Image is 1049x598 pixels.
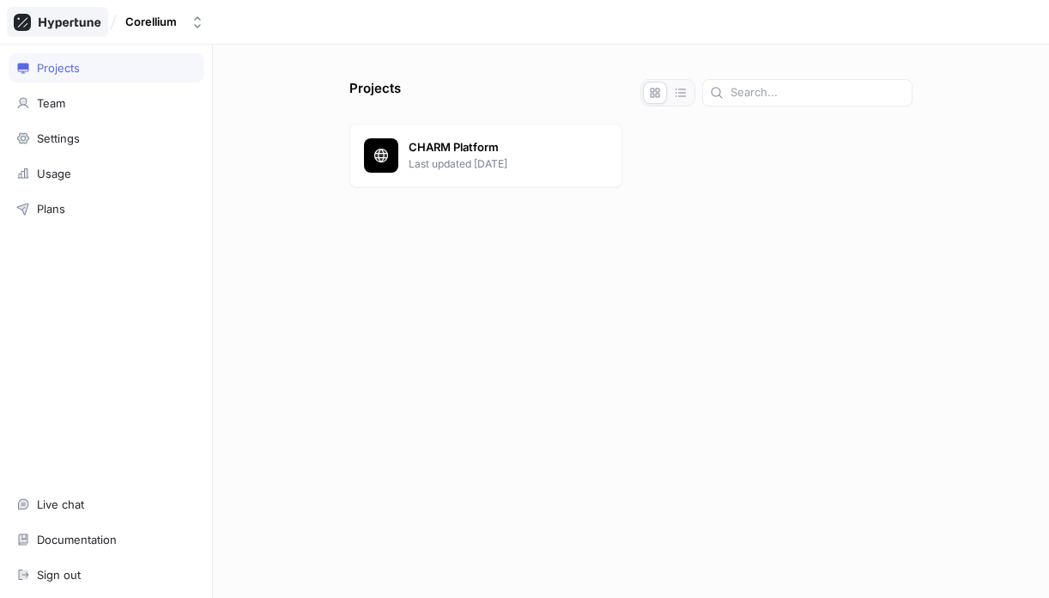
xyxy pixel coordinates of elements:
div: Live chat [37,497,84,511]
button: Corellium [118,8,211,36]
div: Corellium [125,15,177,29]
div: Team [37,96,65,110]
div: Usage [37,167,71,180]
p: Projects [349,79,401,107]
input: Search... [731,84,905,101]
a: Usage [9,159,203,188]
a: Documentation [9,525,203,554]
a: Plans [9,194,203,223]
div: Plans [37,202,65,216]
a: Settings [9,124,203,153]
a: Projects [9,53,203,82]
p: Last updated [DATE] [409,156,608,172]
div: Projects [37,61,80,75]
div: Documentation [37,533,117,546]
a: Team [9,88,203,118]
div: Settings [37,131,80,145]
p: CHARM Platform [409,139,608,156]
div: Sign out [37,568,81,582]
